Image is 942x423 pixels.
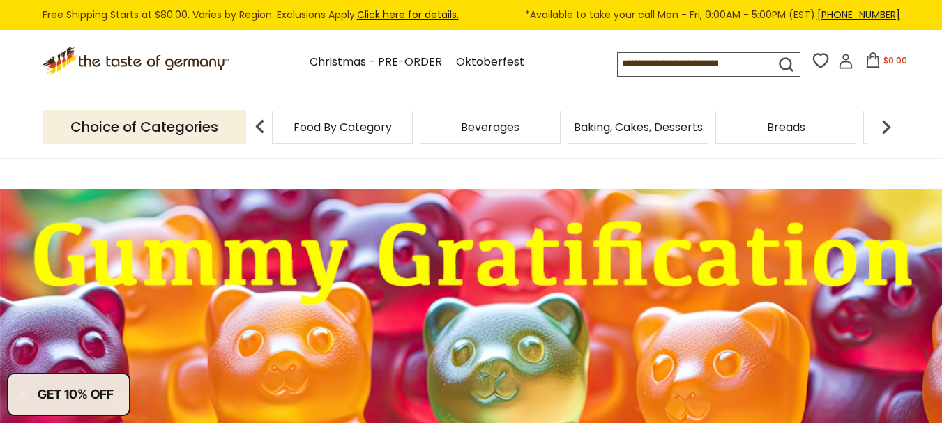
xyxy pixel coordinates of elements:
[357,8,459,22] a: Click here for details.
[574,122,703,132] a: Baking, Cakes, Desserts
[294,122,392,132] a: Food By Category
[883,54,907,66] span: $0.00
[856,52,916,73] button: $0.00
[767,122,805,132] a: Breads
[872,113,900,141] img: next arrow
[43,7,900,23] div: Free Shipping Starts at $80.00. Varies by Region. Exclusions Apply.
[456,53,524,72] a: Oktoberfest
[246,113,274,141] img: previous arrow
[310,53,442,72] a: Christmas - PRE-ORDER
[43,110,246,144] p: Choice of Categories
[525,7,900,23] span: *Available to take your call Mon - Fri, 9:00AM - 5:00PM (EST).
[817,8,900,22] a: [PHONE_NUMBER]
[461,122,519,132] a: Beverages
